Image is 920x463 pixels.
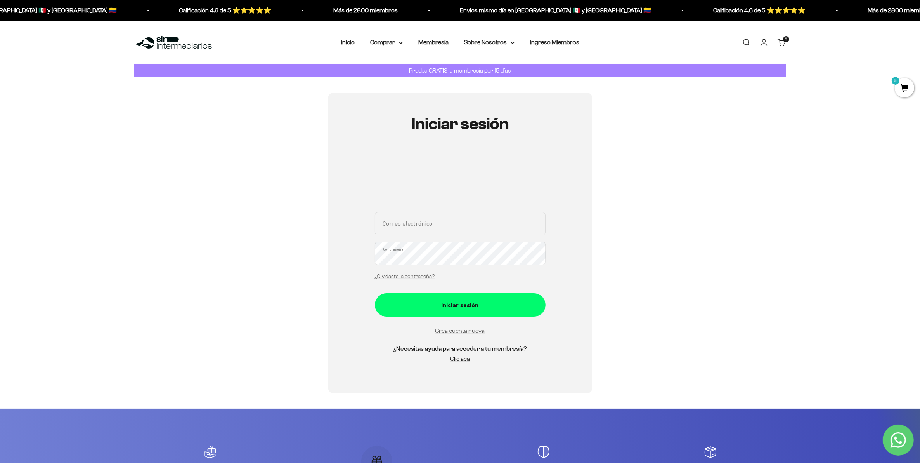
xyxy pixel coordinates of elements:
[375,115,546,133] h1: Iniciar sesión
[375,273,435,279] a: ¿Olvidaste la contraseña?
[530,39,579,45] a: Ingreso Miembros
[785,37,787,41] span: 5
[714,5,806,16] p: Calificación 4.6 de 5 ⭐️⭐️⭐️⭐️⭐️
[460,5,651,16] p: Envios mismo día en [GEOGRAPHIC_DATA] 🇲🇽 y [GEOGRAPHIC_DATA] 🇨🇴
[891,76,900,85] mark: 5
[464,37,515,47] summary: Sobre Nosotros
[407,66,513,75] p: Prueba GRATIS la membresía por 15 días
[435,327,485,334] a: Crea cuenta nueva
[370,37,403,47] summary: Comprar
[375,156,546,203] iframe: Social Login Buttons
[450,355,470,362] a: Clic acá
[390,300,530,310] div: Iniciar sesión
[341,39,355,45] a: Inicio
[375,293,546,317] button: Iniciar sesión
[375,344,546,354] h5: ¿Necesitas ayuda para acceder a tu membresía?
[895,84,914,93] a: 5
[334,5,398,16] p: Más de 2800 miembros
[179,5,272,16] p: Calificación 4.6 de 5 ⭐️⭐️⭐️⭐️⭐️
[418,39,449,45] a: Membresía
